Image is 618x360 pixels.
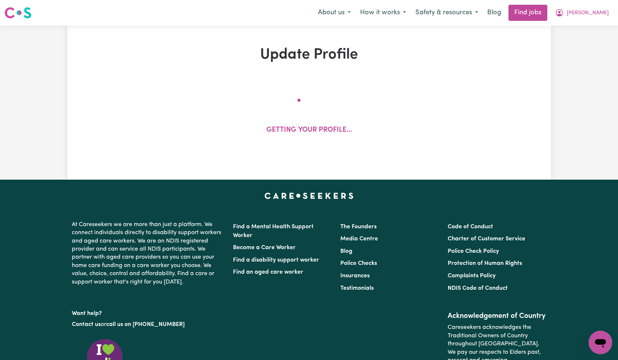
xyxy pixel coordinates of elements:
span: [PERSON_NAME] [567,9,609,17]
p: or [72,318,224,331]
button: Safety & resources [411,5,483,20]
a: call us on [PHONE_NUMBER] [106,322,185,327]
a: Find jobs [508,5,547,21]
h2: Acknowledgement of Country [448,312,546,320]
a: The Founders [340,224,377,230]
button: About us [313,5,355,20]
a: Blog [340,248,352,254]
a: Contact us [72,322,101,327]
a: Police Check Policy [448,248,499,254]
a: Protection of Human Rights [448,260,522,266]
a: Code of Conduct [448,224,493,230]
iframe: Button to launch messaging window [589,331,612,354]
button: My Account [550,5,614,20]
a: Police Checks [340,260,377,266]
a: Media Centre [340,236,378,242]
a: Insurances [340,273,370,279]
p: At Careseekers we are more than just a platform. We connect individuals directly to disability su... [72,218,224,289]
h1: Update Profile [152,46,466,64]
a: Careseekers home page [264,193,354,199]
a: Become a Care Worker [233,245,296,251]
a: Find a disability support worker [233,257,319,263]
a: Find a Mental Health Support Worker [233,224,314,239]
img: Careseekers logo [4,6,32,19]
a: Complaints Policy [448,273,496,279]
a: Charter of Customer Service [448,236,525,242]
a: Blog [483,5,506,21]
p: Getting your profile... [266,125,352,136]
a: Find an aged care worker [233,269,303,275]
a: NDIS Code of Conduct [448,285,508,291]
a: Careseekers logo [4,4,32,21]
a: Testimonials [340,285,374,291]
button: How it works [355,5,411,20]
p: Want help? [72,307,224,318]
